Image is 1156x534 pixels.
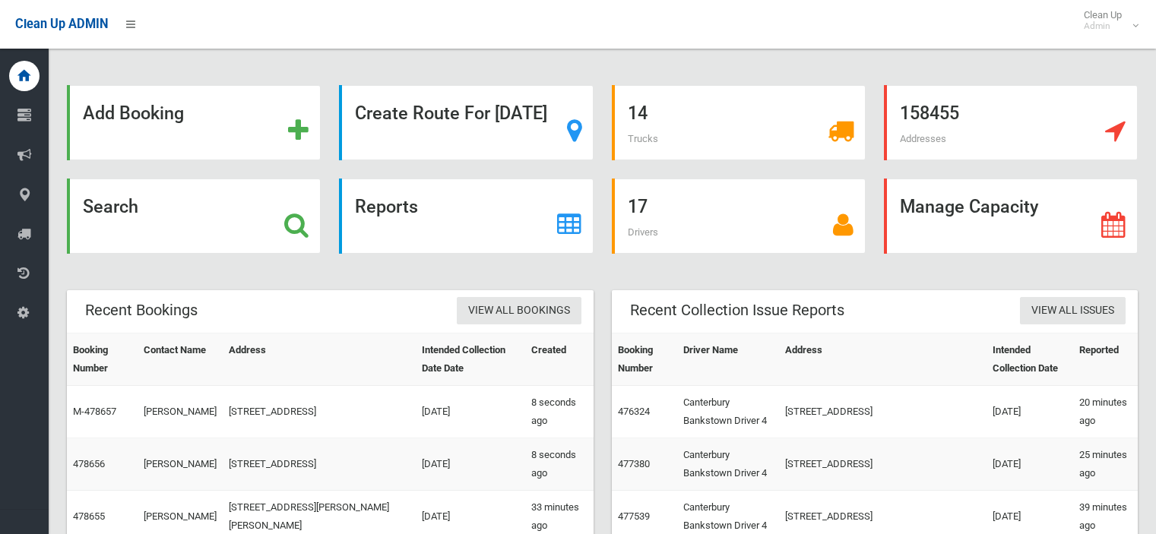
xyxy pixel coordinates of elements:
[525,386,593,438] td: 8 seconds ago
[677,438,779,491] td: Canterbury Bankstown Driver 4
[618,510,650,522] a: 477539
[67,295,216,325] header: Recent Bookings
[612,179,866,254] a: 17 Drivers
[900,196,1038,217] strong: Manage Capacity
[628,103,648,124] strong: 14
[677,386,779,438] td: Canterbury Bankstown Driver 4
[618,458,650,469] a: 477380
[355,196,418,217] strong: Reports
[884,179,1138,254] a: Manage Capacity
[457,297,581,325] a: View All Bookings
[73,458,105,469] a: 478656
[416,438,525,491] td: [DATE]
[987,438,1072,491] td: [DATE]
[223,438,416,491] td: [STREET_ADDRESS]
[1073,438,1138,491] td: 25 minutes ago
[628,196,648,217] strong: 17
[1073,386,1138,438] td: 20 minutes ago
[779,333,987,386] th: Address
[779,386,987,438] td: [STREET_ADDRESS]
[138,333,223,386] th: Contact Name
[73,406,116,417] a: M-478657
[987,386,1072,438] td: [DATE]
[1076,9,1137,32] span: Clean Up
[15,17,108,31] span: Clean Up ADMIN
[900,133,946,144] span: Addresses
[612,295,863,325] header: Recent Collection Issue Reports
[67,85,321,160] a: Add Booking
[525,333,593,386] th: Created
[779,438,987,491] td: [STREET_ADDRESS]
[339,179,593,254] a: Reports
[1073,333,1138,386] th: Reported
[612,333,677,386] th: Booking Number
[138,386,223,438] td: [PERSON_NAME]
[223,333,416,386] th: Address
[138,438,223,491] td: [PERSON_NAME]
[618,406,650,417] a: 476324
[223,386,416,438] td: [STREET_ADDRESS]
[83,196,138,217] strong: Search
[1020,297,1126,325] a: View All Issues
[900,103,959,124] strong: 158455
[677,333,779,386] th: Driver Name
[1084,21,1122,32] small: Admin
[884,85,1138,160] a: 158455 Addresses
[628,133,658,144] span: Trucks
[416,386,525,438] td: [DATE]
[628,226,658,238] span: Drivers
[67,179,321,254] a: Search
[612,85,866,160] a: 14 Trucks
[525,438,593,491] td: 8 seconds ago
[339,85,593,160] a: Create Route For [DATE]
[987,333,1072,386] th: Intended Collection Date
[73,510,105,522] a: 478655
[416,333,525,386] th: Intended Collection Date Date
[355,103,547,124] strong: Create Route For [DATE]
[83,103,184,124] strong: Add Booking
[67,333,138,386] th: Booking Number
